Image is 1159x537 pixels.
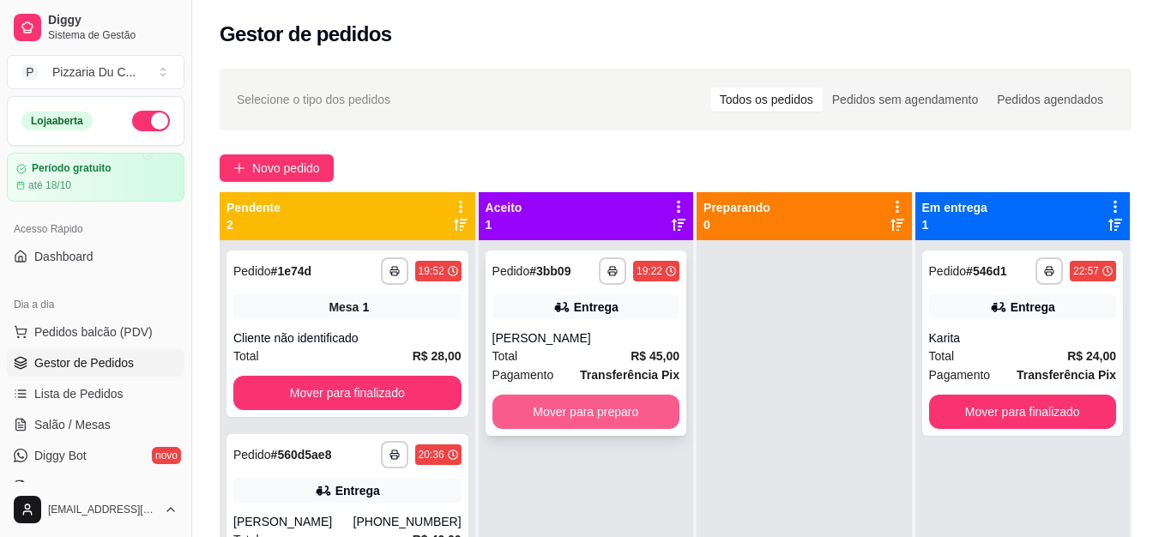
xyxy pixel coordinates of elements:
[233,347,259,365] span: Total
[233,264,271,278] span: Pedido
[233,376,462,410] button: Mover para finalizado
[233,329,462,347] div: Cliente não identificado
[34,323,153,341] span: Pedidos balcão (PDV)
[574,299,619,316] div: Entrega
[220,21,392,48] h2: Gestor de pedidos
[419,448,444,462] div: 20:36
[966,264,1007,278] strong: # 546d1
[271,448,332,462] strong: # 560d5ae8
[132,111,170,131] button: Alterar Status
[492,329,679,347] div: [PERSON_NAME]
[34,416,111,433] span: Salão / Mesas
[226,216,281,233] p: 2
[929,395,1116,429] button: Mover para finalizado
[237,90,390,109] span: Selecione o tipo dos pedidos
[7,55,184,89] button: Select a team
[1017,368,1116,382] strong: Transferência Pix
[486,216,522,233] p: 1
[353,513,462,530] div: [PHONE_NUMBER]
[48,503,157,516] span: [EMAIL_ADDRESS][DOMAIN_NAME]
[271,264,312,278] strong: # 1e74d
[413,349,462,363] strong: R$ 28,00
[48,28,178,42] span: Sistema de Gestão
[492,365,554,384] span: Pagamento
[1011,299,1055,316] div: Entrega
[7,215,184,243] div: Acesso Rápido
[335,482,380,499] div: Entrega
[32,162,112,175] article: Período gratuito
[929,347,955,365] span: Total
[703,199,770,216] p: Preparando
[7,291,184,318] div: Dia a dia
[34,385,124,402] span: Lista de Pedidos
[34,478,59,495] span: KDS
[233,448,271,462] span: Pedido
[34,354,134,371] span: Gestor de Pedidos
[419,264,444,278] div: 19:52
[7,349,184,377] a: Gestor de Pedidos
[7,318,184,346] button: Pedidos balcão (PDV)
[7,411,184,438] a: Salão / Mesas
[21,63,39,81] span: P
[929,365,991,384] span: Pagamento
[929,264,967,278] span: Pedido
[486,199,522,216] p: Aceito
[7,243,184,270] a: Dashboard
[7,7,184,48] a: DiggySistema de Gestão
[329,299,359,316] span: Mesa
[7,473,184,500] a: KDS
[7,442,184,469] a: Diggy Botnovo
[362,299,369,316] div: 1
[710,87,823,112] div: Todos os pedidos
[28,178,71,192] article: até 18/10
[1073,264,1099,278] div: 22:57
[7,153,184,202] a: Período gratuitoaté 18/10
[823,87,987,112] div: Pedidos sem agendamento
[631,349,679,363] strong: R$ 45,00
[703,216,770,233] p: 0
[34,248,94,265] span: Dashboard
[1067,349,1116,363] strong: R$ 24,00
[580,368,679,382] strong: Transferência Pix
[7,489,184,530] button: [EMAIL_ADDRESS][DOMAIN_NAME]
[492,395,679,429] button: Mover para preparo
[220,154,334,182] button: Novo pedido
[48,13,178,28] span: Diggy
[529,264,570,278] strong: # 3bb09
[226,199,281,216] p: Pendente
[637,264,662,278] div: 19:22
[7,380,184,407] a: Lista de Pedidos
[252,159,320,178] span: Novo pedido
[34,447,87,464] span: Diggy Bot
[922,216,987,233] p: 1
[21,112,93,130] div: Loja aberta
[492,264,530,278] span: Pedido
[922,199,987,216] p: Em entrega
[52,63,136,81] div: Pizzaria Du C ...
[233,513,353,530] div: [PERSON_NAME]
[492,347,518,365] span: Total
[929,329,1116,347] div: Karita
[987,87,1113,112] div: Pedidos agendados
[233,162,245,174] span: plus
